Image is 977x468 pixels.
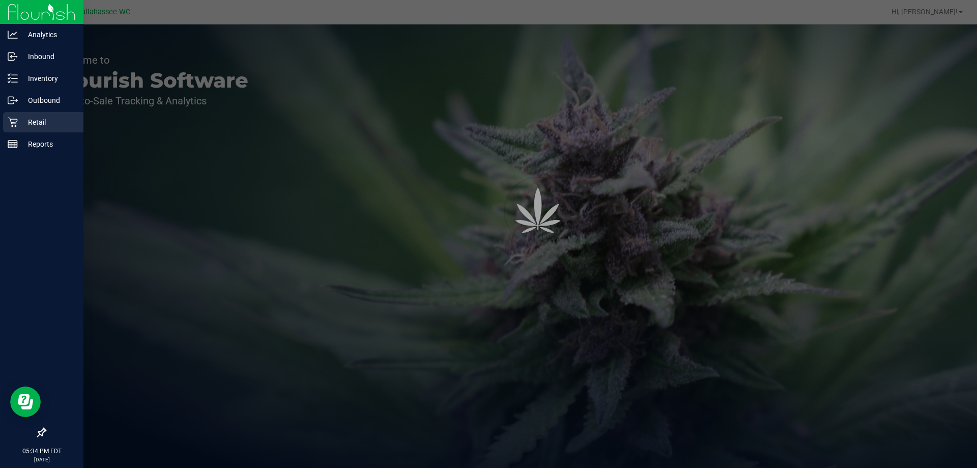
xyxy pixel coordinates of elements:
[8,117,18,127] inline-svg: Retail
[8,30,18,40] inline-svg: Analytics
[5,456,79,463] p: [DATE]
[8,51,18,62] inline-svg: Inbound
[10,387,41,417] iframe: Resource center
[8,95,18,105] inline-svg: Outbound
[8,73,18,84] inline-svg: Inventory
[18,116,79,128] p: Retail
[5,447,79,456] p: 05:34 PM EDT
[18,138,79,150] p: Reports
[18,72,79,85] p: Inventory
[18,50,79,63] p: Inbound
[8,139,18,149] inline-svg: Reports
[18,94,79,106] p: Outbound
[18,29,79,41] p: Analytics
